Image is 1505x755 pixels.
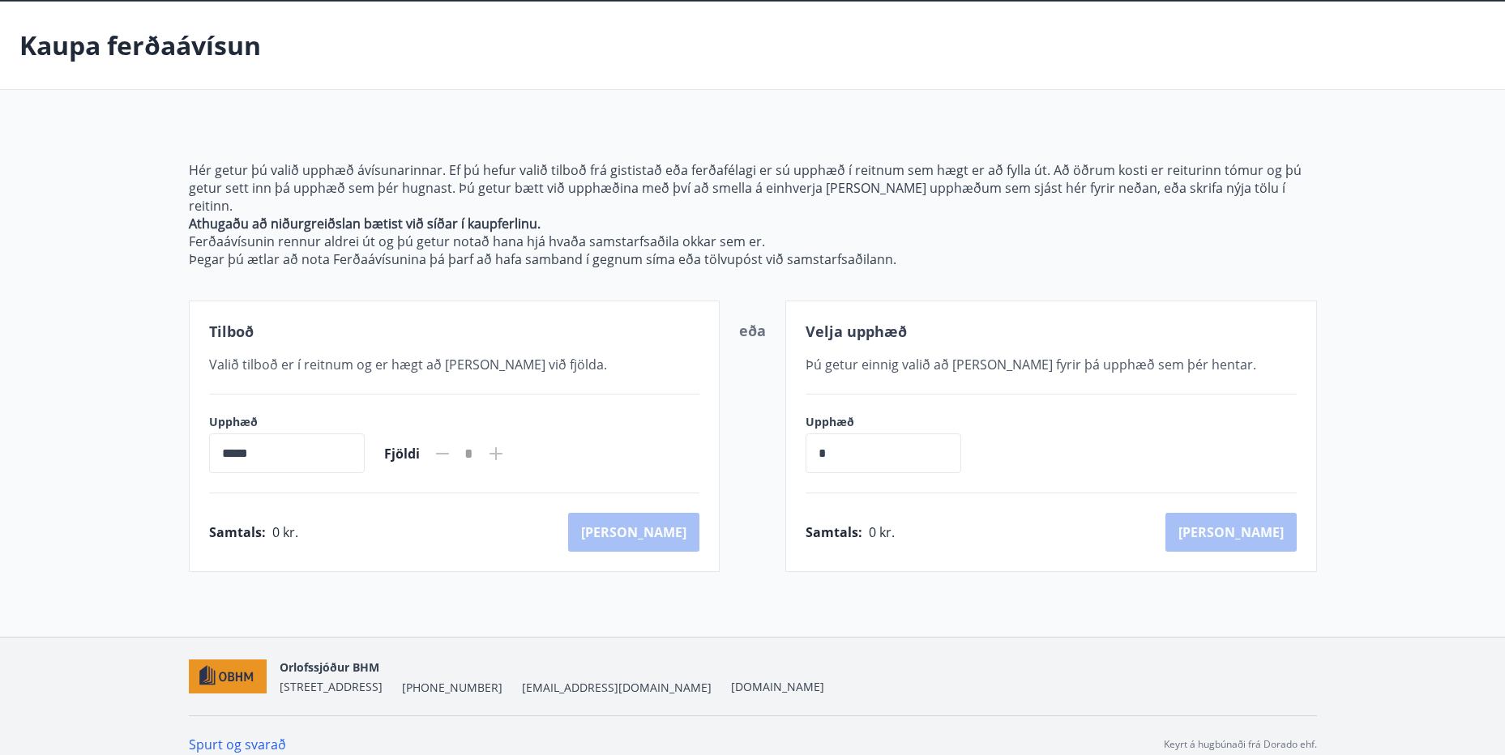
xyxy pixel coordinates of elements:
[189,161,1317,215] p: Hér getur þú valið upphæð ávísunarinnar. Ef þú hefur valið tilboð frá gististað eða ferðafélagi e...
[384,445,420,463] span: Fjöldi
[189,250,1317,268] p: Þegar þú ætlar að nota Ferðaávísunina þá þarf að hafa samband í gegnum síma eða tölvupóst við sam...
[402,680,502,696] span: [PHONE_NUMBER]
[739,321,766,340] span: eða
[731,679,824,694] a: [DOMAIN_NAME]
[209,322,254,341] span: Tilboð
[209,523,266,541] span: Samtals :
[806,414,977,430] label: Upphæð
[19,28,261,63] p: Kaupa ferðaávísun
[522,680,712,696] span: [EMAIL_ADDRESS][DOMAIN_NAME]
[189,232,1317,250] p: Ferðaávísunin rennur aldrei út og þú getur notað hana hjá hvaða samstarfsaðila okkar sem er.
[189,659,267,694] img: c7HIBRK87IHNqKbXD1qOiSZFdQtg2UzkX3TnRQ1O.png
[209,356,607,373] span: Valið tilboð er í reitnum og er hægt að [PERSON_NAME] við fjölda.
[869,523,895,541] span: 0 kr.
[1164,737,1317,752] p: Keyrt á hugbúnaði frá Dorado ehf.
[189,215,541,232] strong: Athugaðu að niðurgreiðslan bætist við síðar í kaupferlinu.
[806,356,1256,373] span: Þú getur einnig valið að [PERSON_NAME] fyrir þá upphæð sem þér hentar.
[806,523,862,541] span: Samtals :
[209,414,365,430] label: Upphæð
[272,523,298,541] span: 0 kr.
[280,679,383,694] span: [STREET_ADDRESS]
[806,322,907,341] span: Velja upphæð
[189,736,286,753] a: Spurt og svarað
[280,659,379,675] span: Orlofssjóður BHM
